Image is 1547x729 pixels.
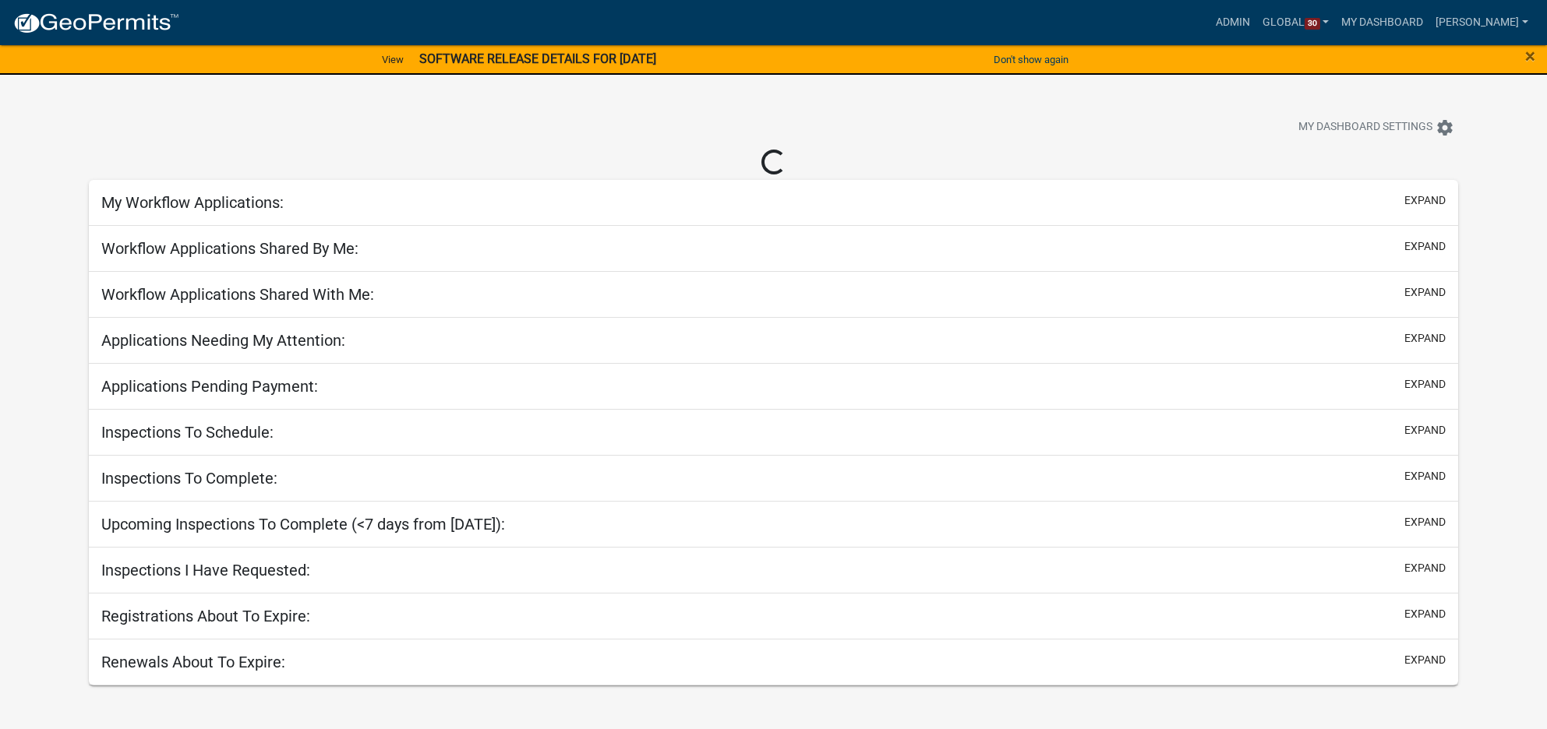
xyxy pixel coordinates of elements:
h5: Workflow Applications Shared With Me: [101,285,374,304]
h5: Registrations About To Expire: [101,607,310,625]
h5: Inspections To Complete: [101,469,277,488]
a: Admin [1210,8,1256,37]
button: expand [1404,376,1446,393]
button: expand [1404,560,1446,576]
h5: Applications Needing My Attention: [101,331,345,350]
button: My Dashboard Settingssettings [1286,112,1467,143]
button: expand [1404,192,1446,209]
h5: Applications Pending Payment: [101,377,318,396]
button: expand [1404,330,1446,347]
button: expand [1404,238,1446,255]
h5: Workflow Applications Shared By Me: [101,239,358,258]
h5: Renewals About To Expire: [101,653,285,671]
a: View [376,47,410,72]
span: 30 [1305,18,1320,30]
strong: SOFTWARE RELEASE DETAILS FOR [DATE] [419,51,656,66]
a: Global30 [1256,8,1336,37]
h5: Inspections To Schedule: [101,423,274,442]
button: Don't show again [987,47,1075,72]
h5: Upcoming Inspections To Complete (<7 days from [DATE]): [101,515,505,534]
button: expand [1404,652,1446,668]
button: expand [1404,468,1446,484]
span: My Dashboard Settings [1298,118,1432,137]
button: expand [1404,284,1446,301]
i: settings [1436,118,1454,137]
a: My Dashboard [1335,8,1429,37]
button: Close [1525,47,1535,65]
h5: Inspections I Have Requested: [101,561,310,579]
button: expand [1404,514,1446,530]
span: × [1525,45,1535,67]
button: expand [1404,422,1446,438]
h5: My Workflow Applications: [101,193,284,212]
button: expand [1404,606,1446,622]
a: [PERSON_NAME] [1429,8,1535,37]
